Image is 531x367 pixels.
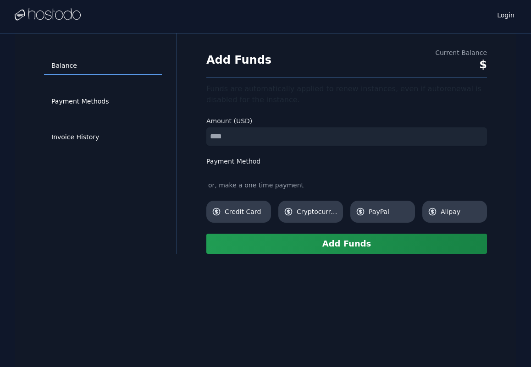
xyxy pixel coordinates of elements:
[206,157,487,166] label: Payment Method
[297,207,337,216] span: Cryptocurrency
[206,234,487,254] button: Add Funds
[495,9,516,20] a: Login
[441,207,481,216] span: Alipay
[44,57,162,75] a: Balance
[44,129,162,146] a: Invoice History
[206,83,487,105] div: Funds are automatically applied to renew instances, even if autorenewal is disabled for the insta...
[435,57,487,72] div: $
[44,93,162,110] a: Payment Methods
[206,116,487,126] label: Amount (USD)
[206,53,271,67] h1: Add Funds
[225,207,265,216] span: Credit Card
[435,48,487,57] div: Current Balance
[369,207,409,216] span: PayPal
[206,181,487,190] div: or, make a one time payment
[15,8,81,22] img: Logo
